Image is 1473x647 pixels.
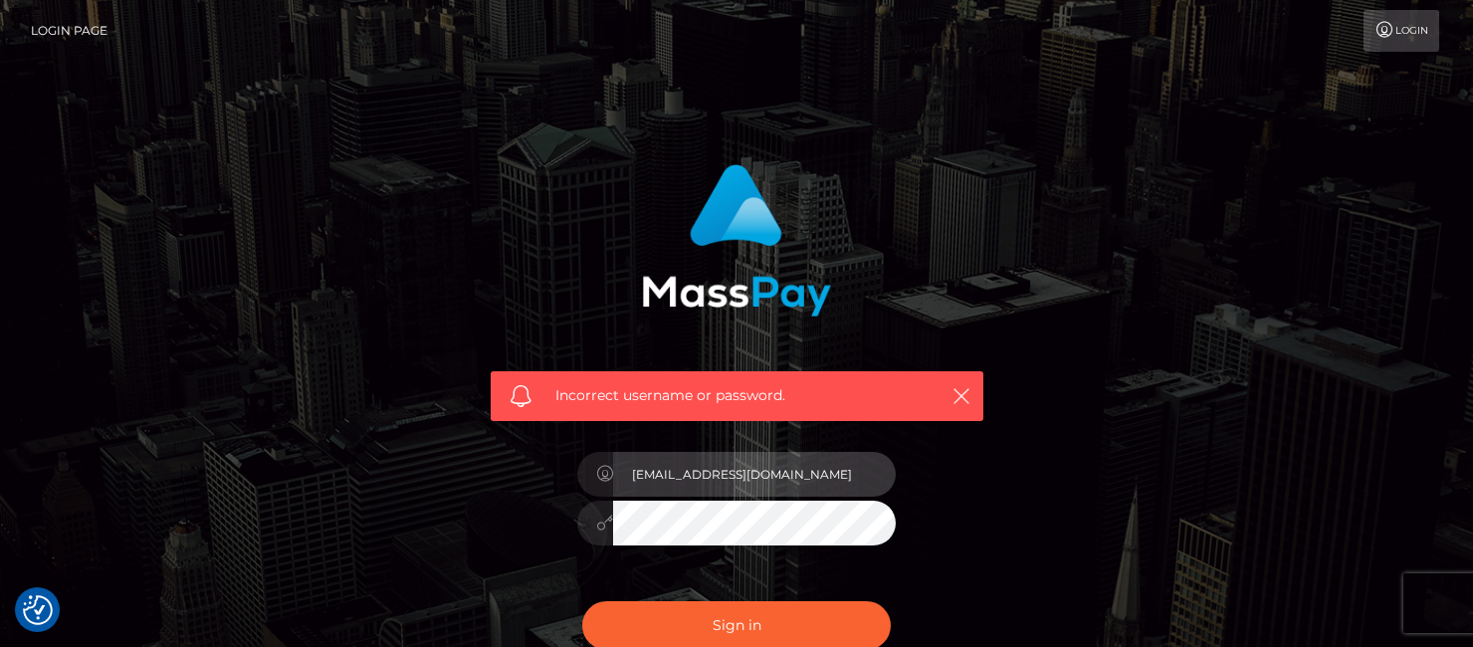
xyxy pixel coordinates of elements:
[613,452,896,497] input: Username...
[642,164,831,317] img: MassPay Login
[1364,10,1439,52] a: Login
[555,385,919,406] span: Incorrect username or password.
[23,595,53,625] img: Revisit consent button
[23,595,53,625] button: Consent Preferences
[31,10,107,52] a: Login Page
